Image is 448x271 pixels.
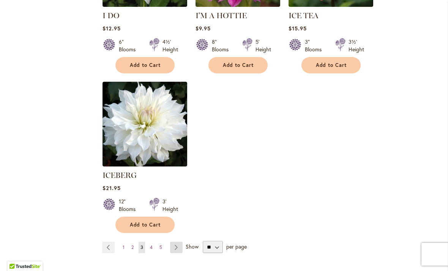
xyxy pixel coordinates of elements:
span: 2 [131,244,134,250]
span: Add to Cart [130,222,161,228]
button: Add to Cart [301,57,361,73]
span: Add to Cart [130,62,161,68]
button: Add to Cart [115,57,175,73]
span: Add to Cart [223,62,254,68]
div: 5' Height [256,38,271,53]
span: 1 [123,244,125,250]
a: 4 [148,242,155,253]
div: 6" Blooms [119,38,140,53]
div: 3½' Height [349,38,364,53]
a: I DO [103,11,119,20]
a: ICE TEA [289,11,319,20]
span: per page [226,243,247,250]
span: 5 [159,244,162,250]
iframe: Launch Accessibility Center [6,244,27,265]
img: ICEBERG [103,82,187,166]
a: 1 [121,242,126,253]
button: Add to Cart [208,57,268,73]
span: 3 [140,244,143,250]
span: Add to Cart [316,62,347,68]
a: I'm A Hottie [196,1,280,8]
span: $21.95 [103,184,121,192]
a: ICE TEA [289,1,373,8]
a: I DO [103,1,187,8]
div: 8" Blooms [212,38,233,53]
span: Show [186,243,199,250]
a: ICEBERG [103,161,187,168]
button: Add to Cart [115,217,175,233]
a: 5 [158,242,164,253]
div: 3" Blooms [305,38,326,53]
div: 3' Height [162,198,178,213]
a: ICEBERG [103,171,137,180]
div: 4½' Height [162,38,178,53]
a: 2 [129,242,136,253]
span: $15.95 [289,25,307,32]
span: $12.95 [103,25,121,32]
a: I'M A HOTTIE [196,11,247,20]
span: $9.95 [196,25,211,32]
span: 4 [150,244,153,250]
div: 12" Blooms [119,198,140,213]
